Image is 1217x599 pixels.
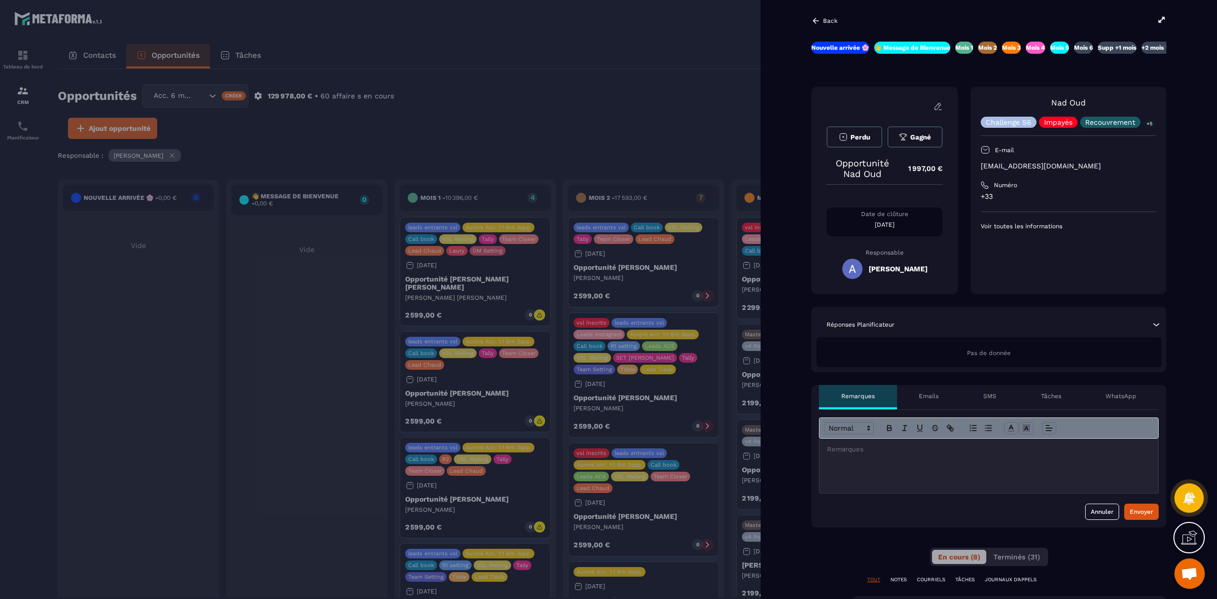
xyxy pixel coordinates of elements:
span: En cours (8) [938,553,980,561]
p: Responsable [827,249,943,256]
p: 1 997,00 € [898,159,943,179]
p: +33 [981,192,1156,201]
p: Date de clôture [827,210,943,218]
button: Annuler [1085,504,1119,520]
p: TÂCHES [955,576,975,583]
p: WhatsApp [1105,392,1136,400]
div: Ouvrir le chat [1174,558,1205,589]
p: [DATE] [827,221,943,229]
p: Tâches [1041,392,1061,400]
span: Pas de donnée [967,349,1011,357]
p: Voir toutes les informations [981,222,1156,230]
p: SMS [983,392,996,400]
p: Emails [919,392,939,400]
p: COURRIELS [917,576,945,583]
button: Gagné [887,126,943,148]
div: Envoyer [1130,507,1153,517]
p: E-mail [995,146,1014,154]
button: En cours (8) [932,550,986,564]
p: Remarques [841,392,875,400]
button: Envoyer [1124,504,1159,520]
p: JOURNAUX D'APPELS [985,576,1036,583]
p: Opportunité Nad Oud [827,158,898,179]
a: Nad Oud [1051,98,1086,108]
p: NOTES [890,576,907,583]
button: Terminés (31) [987,550,1046,564]
p: +5 [1143,118,1156,129]
p: TOUT [867,576,880,583]
button: Perdu [827,126,882,148]
p: [EMAIL_ADDRESS][DOMAIN_NAME] [981,161,1156,171]
span: Perdu [850,133,870,141]
h5: [PERSON_NAME] [869,265,927,273]
p: Impayés [1044,119,1072,126]
p: Challenge S6 [986,119,1031,126]
p: Réponses Planificateur [827,321,894,329]
p: Recouvrement [1085,119,1135,126]
span: Terminés (31) [993,553,1040,561]
p: Numéro [994,181,1017,189]
span: Gagné [910,133,931,141]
